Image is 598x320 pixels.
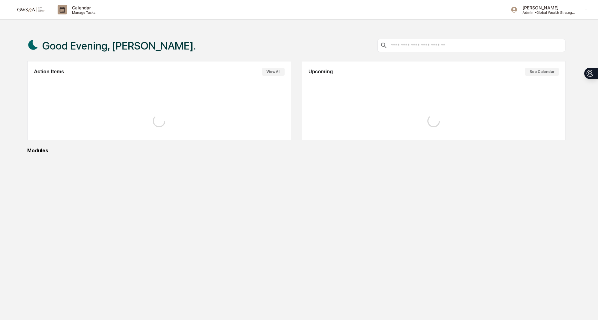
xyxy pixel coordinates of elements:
[518,5,576,10] p: [PERSON_NAME]
[34,69,64,75] h2: Action Items
[42,39,196,52] h1: Good Evening, [PERSON_NAME].
[27,148,565,154] div: Modules
[525,68,559,76] button: See Calendar
[67,5,99,10] p: Calendar
[518,10,576,15] p: Admin • Global Wealth Strategies Associates
[15,7,45,13] img: logo
[67,10,99,15] p: Manage Tasks
[262,68,285,76] button: View All
[308,69,333,75] h2: Upcoming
